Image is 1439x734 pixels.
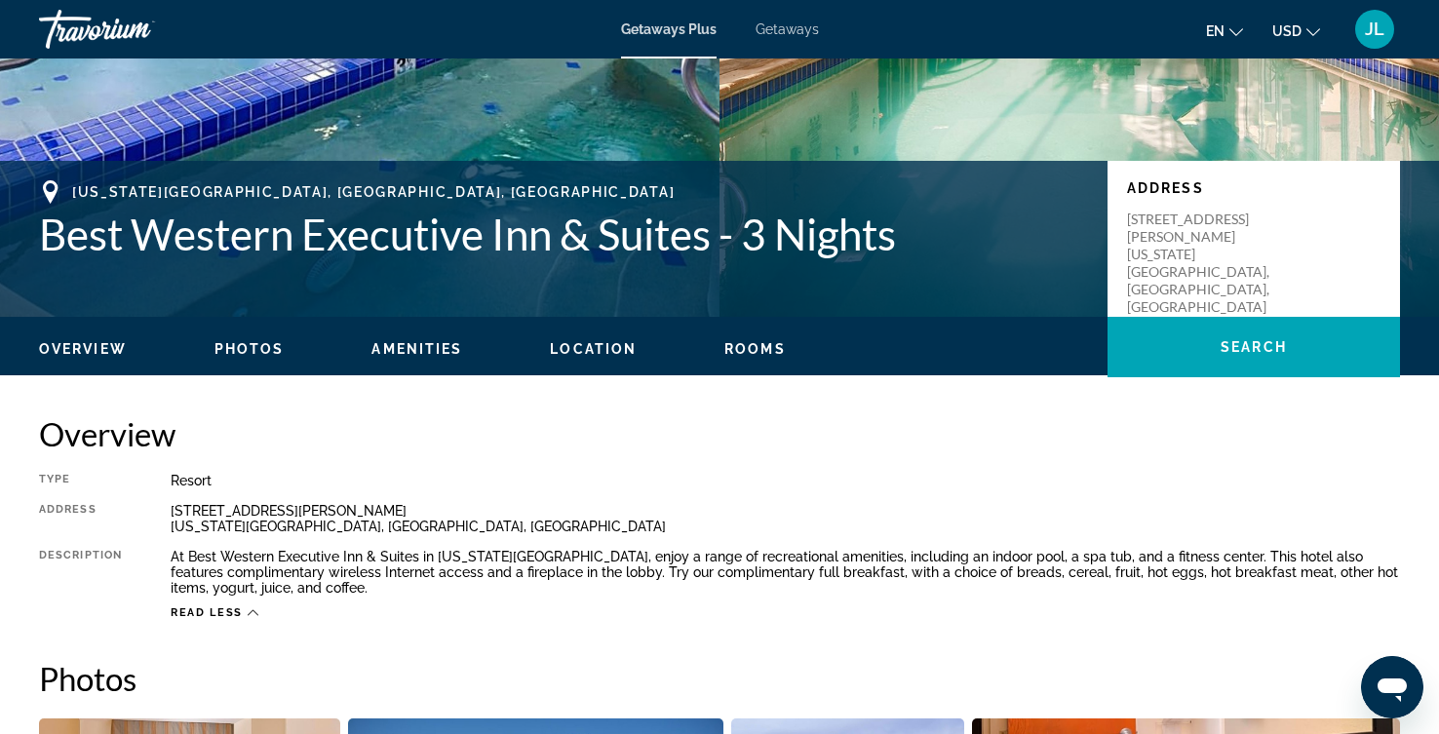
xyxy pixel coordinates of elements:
button: Change language [1206,17,1243,45]
h2: Overview [39,414,1400,453]
span: Read less [171,606,243,619]
p: [STREET_ADDRESS][PERSON_NAME] [US_STATE][GEOGRAPHIC_DATA], [GEOGRAPHIC_DATA], [GEOGRAPHIC_DATA] [1127,211,1283,316]
p: Address [1127,180,1381,196]
span: Search [1221,339,1287,355]
button: Amenities [371,340,462,358]
button: User Menu [1349,9,1400,50]
div: Address [39,503,122,534]
span: en [1206,23,1225,39]
h1: Best Western Executive Inn & Suites - 3 Nights [39,209,1088,259]
button: Photos [214,340,285,358]
span: Overview [39,341,127,357]
a: Travorium [39,4,234,55]
div: [STREET_ADDRESS][PERSON_NAME] [US_STATE][GEOGRAPHIC_DATA], [GEOGRAPHIC_DATA], [GEOGRAPHIC_DATA] [171,503,1400,534]
span: JL [1365,19,1384,39]
iframe: Button to launch messaging window [1361,656,1423,718]
button: Change currency [1272,17,1320,45]
button: Rooms [724,340,786,358]
h2: Photos [39,659,1400,698]
button: Search [1108,317,1400,377]
a: Getaways Plus [621,21,717,37]
div: Type [39,473,122,488]
span: Amenities [371,341,462,357]
div: At Best Western Executive Inn & Suites in [US_STATE][GEOGRAPHIC_DATA], enjoy a range of recreatio... [171,549,1400,596]
span: Location [550,341,637,357]
button: Overview [39,340,127,358]
span: Rooms [724,341,786,357]
span: [US_STATE][GEOGRAPHIC_DATA], [GEOGRAPHIC_DATA], [GEOGRAPHIC_DATA] [72,184,675,200]
a: Getaways [756,21,819,37]
span: Photos [214,341,285,357]
span: USD [1272,23,1302,39]
button: Location [550,340,637,358]
div: Resort [171,473,1400,488]
div: Description [39,549,122,596]
button: Read less [171,605,258,620]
